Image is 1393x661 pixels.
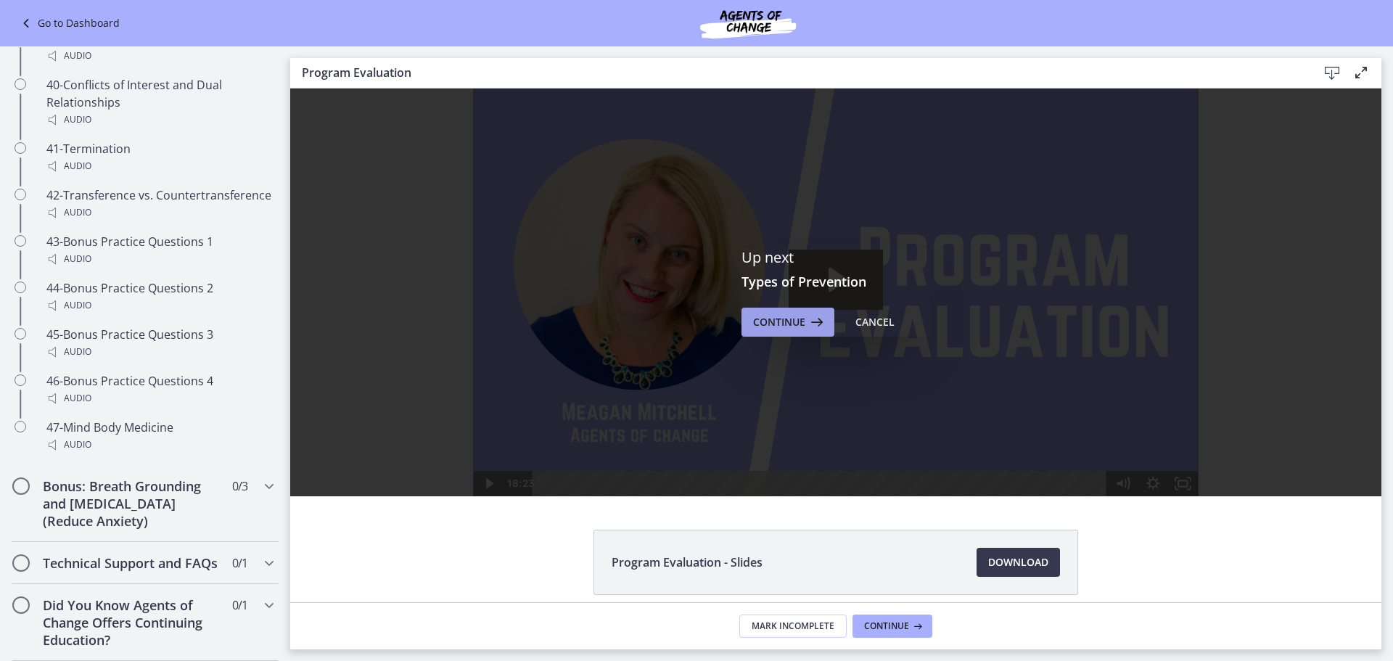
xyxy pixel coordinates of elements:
span: 0 / 1 [232,596,247,614]
button: Cancel [844,308,906,337]
span: 0 / 1 [232,554,247,572]
button: Mark Incomplete [739,615,847,638]
div: 43-Bonus Practice Questions 1 [46,233,273,268]
div: 42-Transference vs. Countertransference [46,186,273,221]
div: Audio [46,343,273,361]
button: Mute [818,382,848,408]
button: Continue [852,615,932,638]
div: 44-Bonus Practice Questions 2 [46,279,273,314]
div: Audio [46,204,273,221]
div: 45-Bonus Practice Questions 3 [46,326,273,361]
span: Continue [753,313,805,331]
div: Audio [46,390,273,407]
div: Audio [46,436,273,453]
div: 41-Termination [46,140,273,175]
div: Audio [46,297,273,314]
div: 39-Confidentiality [46,30,273,65]
img: Agents of Change [661,6,835,41]
h2: Technical Support and FAQs [43,554,220,572]
span: Continue [864,620,909,632]
div: Audio [46,111,273,128]
span: Program Evaluation - Slides [612,554,763,571]
div: 47-Mind Body Medicine [46,419,273,453]
h2: Bonus: Breath Grounding and [MEDICAL_DATA] (Reduce Anxiety) [43,477,220,530]
span: 0 / 3 [232,477,247,495]
div: Audio [46,250,273,268]
h2: Did You Know Agents of Change Offers Continuing Education? [43,596,220,649]
div: 46-Bonus Practice Questions 4 [46,372,273,407]
a: Go to Dashboard [17,15,120,32]
button: Play Video: cls591kiv67s72vpohu0.mp4 [498,161,593,221]
div: Cancel [855,313,895,331]
button: Show settings menu [847,382,878,408]
div: Audio [46,47,273,65]
span: Mark Incomplete [752,620,834,632]
h3: Program Evaluation [302,64,1294,81]
span: Download [988,554,1048,571]
button: Continue [741,308,834,337]
p: Up next [741,248,930,267]
button: Play Video [183,382,213,408]
div: Playbar [254,382,810,408]
div: 40-Conflicts of Interest and Dual Relationships [46,76,273,128]
h3: Types of Prevention [741,273,930,290]
div: Audio [46,157,273,175]
a: Download [977,548,1060,577]
button: Fullscreen [878,382,908,408]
